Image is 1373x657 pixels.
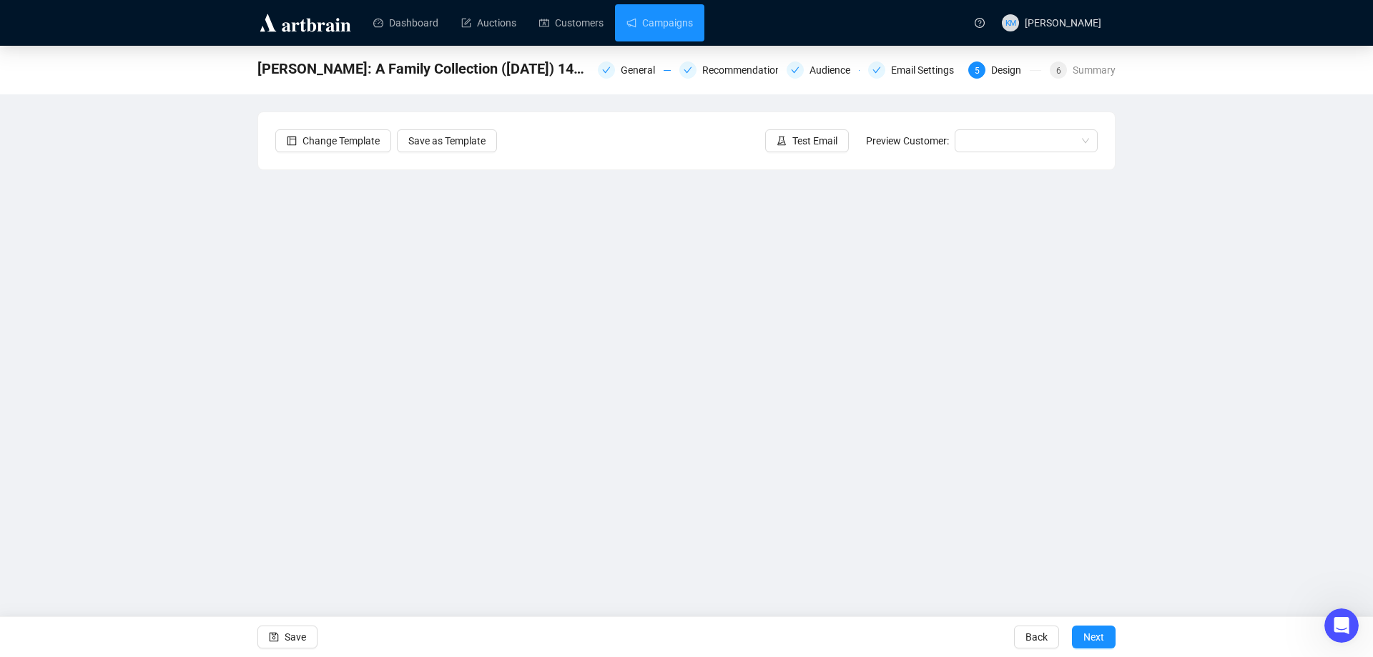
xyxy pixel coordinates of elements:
[684,66,692,74] span: check
[1072,626,1116,648] button: Next
[602,66,611,74] span: check
[1056,66,1061,76] span: 6
[275,129,391,152] button: Change Template
[679,61,778,79] div: Recommendations
[868,61,960,79] div: Email Settings
[598,61,671,79] div: General
[257,626,318,648] button: Save
[539,4,604,41] a: Customers
[621,61,664,79] div: General
[397,129,497,152] button: Save as Template
[975,18,985,28] span: question-circle
[891,61,963,79] div: Email Settings
[777,136,787,146] span: experiment
[287,136,297,146] span: layout
[408,133,486,149] span: Save as Template
[461,4,516,41] a: Auctions
[809,61,859,79] div: Audience
[792,133,837,149] span: Test Email
[1083,617,1104,657] span: Next
[765,129,849,152] button: Test Email
[257,57,589,80] span: Syrie Maugham: A Family Collection (28 October 2025) 14806
[787,61,860,79] div: Audience
[1073,61,1116,79] div: Summary
[702,61,794,79] div: Recommendations
[1025,17,1101,29] span: [PERSON_NAME]
[257,11,353,34] img: logo
[872,66,881,74] span: check
[285,617,306,657] span: Save
[1050,61,1116,79] div: 6Summary
[373,4,438,41] a: Dashboard
[975,66,980,76] span: 5
[626,4,693,41] a: Campaigns
[1005,16,1016,29] span: KM
[1014,626,1059,648] button: Back
[269,632,279,642] span: save
[866,135,949,147] span: Preview Customer:
[1324,608,1359,643] iframe: Intercom live chat
[968,61,1041,79] div: 5Design
[302,133,380,149] span: Change Template
[1025,617,1048,657] span: Back
[991,61,1030,79] div: Design
[791,66,799,74] span: check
